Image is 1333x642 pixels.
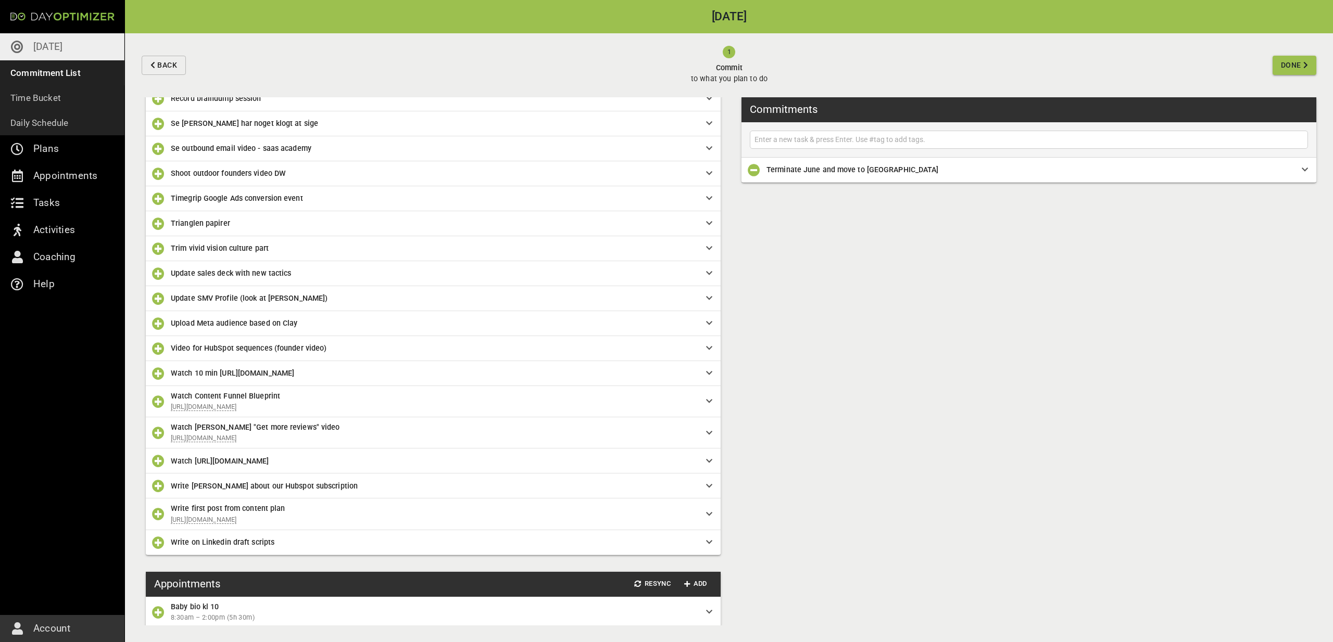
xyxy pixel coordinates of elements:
div: Update sales deck with new tactics [146,261,721,286]
button: Add [679,576,712,592]
span: Commit [691,62,768,73]
div: Se outbound email video - saas academy [146,136,721,161]
p: Coaching [33,249,76,265]
a: [URL][DOMAIN_NAME] [171,403,236,411]
span: Add [683,578,708,590]
span: Terminate June and move to [GEOGRAPHIC_DATA] [766,165,938,174]
p: Appointments [33,168,97,184]
div: Trim vivid vision culture part [146,236,721,261]
p: Activities [33,222,75,238]
span: Se outbound email video - saas academy [171,144,311,152]
button: Done [1273,56,1316,75]
button: Resync [630,576,675,592]
button: Committo what you plan to do [190,33,1268,97]
text: 1 [727,48,731,56]
span: Done [1281,59,1301,72]
div: Se [PERSON_NAME] har noget klogt at sige [146,111,721,136]
button: Back [142,56,186,75]
div: Write on Linkedin draft scripts [146,530,721,555]
p: Daily Schedule [10,115,69,130]
div: Update SMV Profile (look at [PERSON_NAME]) [146,286,721,311]
div: Video for HubSpot sequences (founder video) [146,336,721,361]
p: Time Bucket [10,91,61,105]
span: Baby bio kl 10 [171,602,219,611]
div: Write [PERSON_NAME] about our Hubspot subscription [146,473,721,498]
div: Terminate June and move to [GEOGRAPHIC_DATA] [741,158,1316,183]
div: Watch Content Funnel Blueprint[URL][DOMAIN_NAME] [146,386,721,417]
h2: [DATE] [125,11,1333,23]
div: Timegrip Google Ads conversion event [146,186,721,211]
p: to what you plan to do [691,73,768,84]
h3: Commitments [750,101,818,117]
a: [URL][DOMAIN_NAME] [171,516,236,524]
p: Plans [33,140,59,157]
span: Upload Meta audience based on Clay [171,319,297,327]
div: Baby bio kl 108:30am – 2:00pm (5h 30m) [146,597,721,628]
span: Update sales deck with new tactics [171,269,291,277]
h3: Appointments [154,576,220,592]
div: Shoot outdoor founders video DW [146,161,721,186]
span: Back [157,59,177,72]
span: Write on Linkedin draft scripts [171,538,274,546]
span: Trim vivid vision culture part [171,244,269,252]
p: Commitment List [10,66,81,80]
span: Se [PERSON_NAME] har noget klogt at sige [171,119,318,127]
div: Write first post from content plan[URL][DOMAIN_NAME] [146,498,721,530]
p: Help [33,276,55,292]
span: Write [PERSON_NAME] about our Hubspot subscription [171,482,358,490]
input: Enter a new task & press Enter. Use #tag to add tags. [752,133,1305,146]
span: Watch 10 min [URL][DOMAIN_NAME] [171,369,294,377]
span: Video for HubSpot sequences (founder video) [171,344,326,352]
div: Trianglen papirer [146,211,721,236]
span: Watch [URL][DOMAIN_NAME] [171,457,269,465]
div: Record braindump session [146,86,721,111]
span: Record braindump session [171,94,261,102]
span: Watch Content Funnel Blueprint [171,392,280,400]
span: 8:30am – 2:00pm (5h 30m) [171,612,698,623]
div: Watch 10 min [URL][DOMAIN_NAME] [146,361,721,386]
span: Timegrip Google Ads conversion event [171,194,303,202]
div: Upload Meta audience based on Clay [146,311,721,336]
span: Resync [634,578,671,590]
p: Tasks [33,195,60,211]
span: Trianglen papirer [171,219,230,227]
p: Account [33,620,70,637]
div: Watch [PERSON_NAME] "Get more reviews" video[URL][DOMAIN_NAME] [146,417,721,448]
img: Day Optimizer [10,12,115,21]
a: [URL][DOMAIN_NAME] [171,434,236,442]
span: Shoot outdoor founders video DW [171,169,286,177]
span: Watch [PERSON_NAME] "Get more reviews" video [171,423,339,431]
span: Update SMV Profile (look at [PERSON_NAME]) [171,294,328,302]
p: [DATE] [33,38,62,55]
div: Watch [URL][DOMAIN_NAME] [146,448,721,473]
span: Write first post from content plan [171,504,285,512]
